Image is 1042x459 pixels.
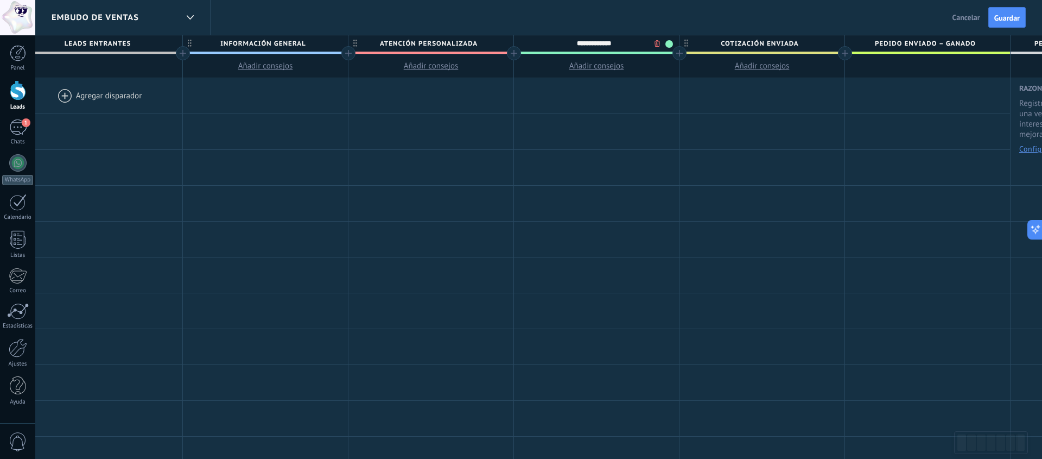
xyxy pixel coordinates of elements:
[183,54,348,78] button: Añadir consejos
[2,323,34,330] div: Estadísticas
[514,54,679,78] button: Añadir consejos
[183,35,348,52] div: información general
[988,7,1026,28] button: Guardar
[2,287,34,294] div: Correo
[2,361,34,368] div: Ajustes
[952,12,980,22] span: Cancelar
[845,35,1005,52] span: Pedido enviado – ganado
[948,9,984,26] button: Cancelar
[2,214,34,221] div: Calendario
[348,35,508,52] span: Atención Personalizada
[994,14,1020,22] span: Guardar
[2,65,34,72] div: Panel
[404,61,459,71] span: Añadir consejos
[2,139,34,146] div: Chats
[2,175,33,185] div: WhatsApp
[238,61,293,71] span: Añadir consejos
[679,35,839,52] span: Cotización enviada
[735,61,790,71] span: Añadir consejos
[17,35,182,52] div: Leads Entrantes
[679,54,844,78] button: Añadir consejos
[183,35,342,52] span: información general
[348,35,513,52] div: Atención Personalizada
[2,399,34,406] div: Ayuda
[52,12,139,23] span: Embudo de ventas
[2,104,34,111] div: Leads
[17,35,177,52] span: Leads Entrantes
[569,61,624,71] span: Añadir consejos
[348,54,513,78] button: Añadir consejos
[2,252,34,259] div: Listas
[845,35,1010,52] div: Pedido enviado – ganado
[679,35,844,52] div: Cotización enviada
[181,7,199,28] div: Embudo de ventas
[22,118,30,127] span: 1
